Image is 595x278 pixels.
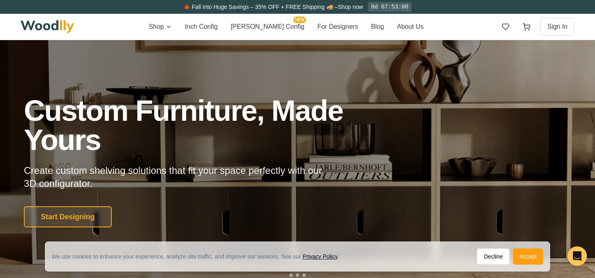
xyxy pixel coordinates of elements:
button: About Us [397,21,424,32]
p: Create custom shelving solutions that fit your space perfectly with our 3D configurator. [24,164,335,190]
button: For Designers [317,21,358,32]
button: Inch Config [185,21,218,32]
button: Start Designing [24,206,112,227]
span: 🍁 Fall Into Huge Savings – 35% OFF + FREE Shipping 🚚 – [183,4,338,10]
div: 0d 07:53:00 [368,2,412,12]
button: Sign In [540,18,574,36]
div: Open Intercom Messenger [567,246,587,266]
h1: Custom Furniture, Made Yours [24,96,387,154]
span: NEW [293,17,306,23]
button: Shop [149,21,172,32]
a: Privacy Policy [303,253,338,260]
button: Accept [513,248,543,265]
button: Blog [371,21,384,32]
div: We use cookies to enhance your experience, analyze site traffic, and improve our services. See our . [52,252,346,261]
img: Woodlly [21,20,74,33]
button: [PERSON_NAME] ConfigNEW [231,21,304,32]
button: Decline [477,248,510,265]
a: Shop now [338,4,363,10]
